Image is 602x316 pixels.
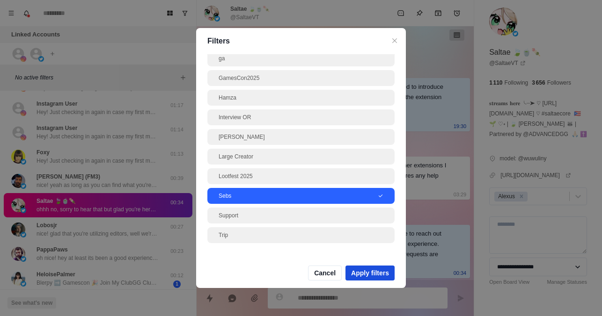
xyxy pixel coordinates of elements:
[219,74,383,82] div: GamesCon2025
[345,266,395,280] button: Apply filters
[219,113,383,122] div: Interview OR
[389,35,400,46] button: Close
[219,152,383,161] div: Large Creator
[219,172,383,180] div: Lootfest 2025
[219,54,383,63] div: ga
[219,211,383,220] div: Support
[308,266,342,280] button: Cancel
[219,231,383,239] div: Trip
[207,36,395,47] p: Filters
[219,133,383,141] div: [PERSON_NAME]
[219,192,378,200] div: Sebs
[219,93,383,102] div: Hamza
